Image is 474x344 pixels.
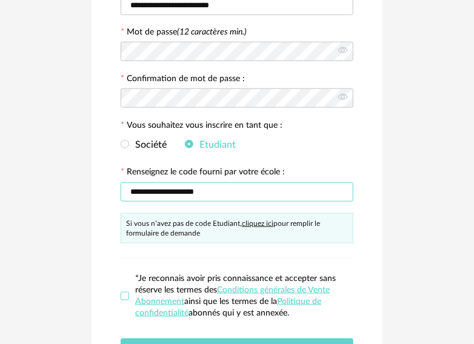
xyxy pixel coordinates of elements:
[121,213,353,243] div: Si vous n’avez pas de code Etudiant, pour remplir le formulaire de demande
[177,28,247,36] i: (12 caractères min.)
[121,168,285,179] label: Renseignez le code fourni par votre école :
[193,140,236,150] span: Etudiant
[135,286,330,306] a: Conditions générales de Vente Abonnement
[242,220,273,227] a: cliquez ici
[127,28,247,36] label: Mot de passe
[129,140,167,150] span: Société
[135,274,336,317] span: *Je reconnais avoir pris connaissance et accepter sans réserve les termes des ainsi que les terme...
[121,121,282,132] label: Vous souhaitez vous inscrire en tant que :
[121,74,245,85] label: Confirmation de mot de passe :
[135,297,321,317] a: Politique de confidentialité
